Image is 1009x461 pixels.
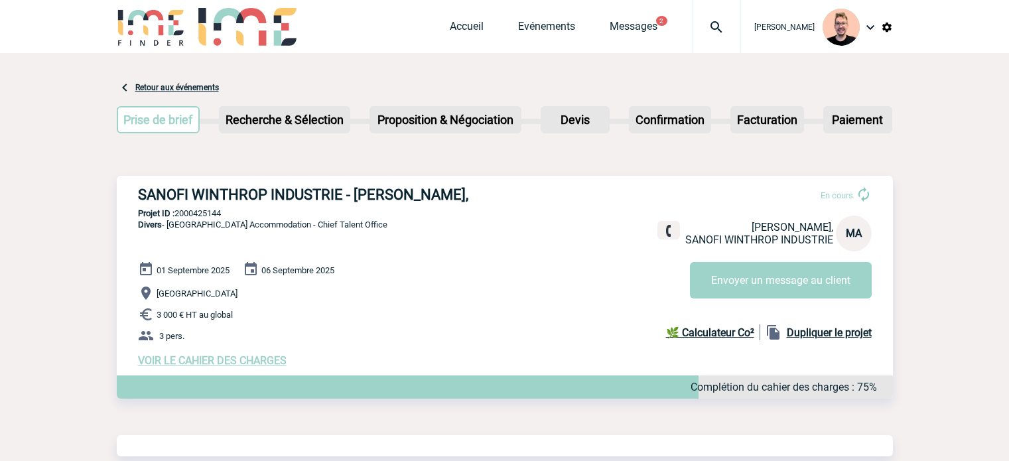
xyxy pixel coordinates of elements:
[610,20,657,38] a: Messages
[135,83,219,92] a: Retour aux événements
[821,190,853,200] span: En cours
[157,310,233,320] span: 3 000 € HT au global
[138,220,162,230] span: Divers
[666,324,760,340] a: 🌿 Calculateur Co²
[685,233,833,246] span: SANOFI WINTHROP INDUSTRIE
[157,265,230,275] span: 01 Septembre 2025
[732,107,803,132] p: Facturation
[117,8,186,46] img: IME-Finder
[846,227,862,239] span: MA
[518,20,575,38] a: Evénements
[117,208,893,218] p: 2000425144
[630,107,710,132] p: Confirmation
[823,9,860,46] img: 129741-1.png
[690,262,872,298] button: Envoyer un message au client
[450,20,484,38] a: Accueil
[138,186,536,203] h3: SANOFI WINTHROP INDUSTRIE - [PERSON_NAME],
[666,326,754,339] b: 🌿 Calculateur Co²
[220,107,349,132] p: Recherche & Sélection
[663,225,675,237] img: fixe.png
[371,107,520,132] p: Proposition & Négociation
[542,107,608,132] p: Devis
[261,265,334,275] span: 06 Septembre 2025
[766,324,781,340] img: file_copy-black-24dp.png
[825,107,891,132] p: Paiement
[138,208,174,218] b: Projet ID :
[118,107,199,132] p: Prise de brief
[138,220,387,230] span: - [GEOGRAPHIC_DATA] Accommodation - Chief Talent Office
[138,354,287,367] a: VOIR LE CAHIER DES CHARGES
[754,23,815,32] span: [PERSON_NAME]
[159,331,184,341] span: 3 pers.
[157,289,237,298] span: [GEOGRAPHIC_DATA]
[752,221,833,233] span: [PERSON_NAME],
[656,16,667,26] button: 2
[787,326,872,339] b: Dupliquer le projet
